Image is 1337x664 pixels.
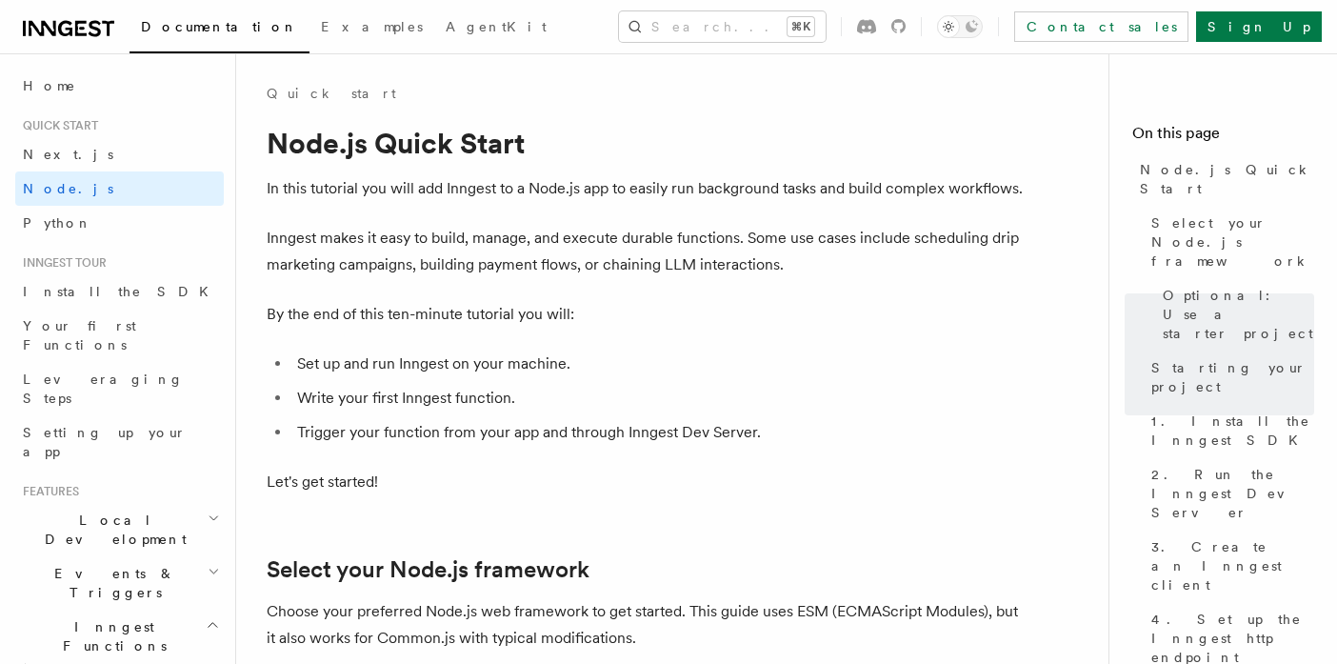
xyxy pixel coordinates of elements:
a: Your first Functions [15,309,224,362]
a: Select your Node.js framework [267,556,589,583]
p: Choose your preferred Node.js web framework to get started. This guide uses ESM (ECMAScript Modul... [267,598,1028,652]
a: 1. Install the Inngest SDK [1144,404,1314,457]
button: Toggle dark mode [937,15,983,38]
li: Trigger your function from your app and through Inngest Dev Server. [291,419,1028,446]
span: 3. Create an Inngest client [1151,537,1314,594]
span: Next.js [23,147,113,162]
span: Setting up your app [23,425,187,459]
span: Node.js Quick Start [1140,160,1314,198]
li: Set up and run Inngest on your machine. [291,351,1028,377]
button: Search...⌘K [619,11,826,42]
span: Inngest Functions [15,617,206,655]
a: Select your Node.js framework [1144,206,1314,278]
a: Node.js Quick Start [1132,152,1314,206]
span: Starting your project [1151,358,1314,396]
a: Starting your project [1144,351,1314,404]
a: Contact sales [1014,11,1188,42]
a: Next.js [15,137,224,171]
button: Events & Triggers [15,556,224,610]
button: Inngest Functions [15,610,224,663]
span: Leveraging Steps [23,372,184,406]
h4: On this page [1132,122,1314,152]
a: Optional: Use a starter project [1155,278,1314,351]
a: 2. Run the Inngest Dev Server [1144,457,1314,530]
span: Your first Functions [23,318,136,352]
p: Inngest makes it easy to build, manage, and execute durable functions. Some use cases include sch... [267,225,1028,278]
li: Write your first Inngest function. [291,385,1028,412]
a: Node.js [15,171,224,206]
span: Features [15,484,79,499]
span: Examples [321,19,423,34]
span: 2. Run the Inngest Dev Server [1151,465,1314,522]
a: Python [15,206,224,240]
a: Examples [309,6,434,51]
span: Documentation [141,19,298,34]
a: Documentation [130,6,309,53]
a: Install the SDK [15,274,224,309]
span: Quick start [15,118,98,133]
span: Local Development [15,511,208,549]
span: Home [23,76,76,95]
span: Node.js [23,181,113,196]
a: Quick start [267,84,396,103]
a: Sign Up [1196,11,1322,42]
span: 1. Install the Inngest SDK [1151,412,1314,450]
a: Leveraging Steps [15,362,224,415]
h1: Node.js Quick Start [267,126,1028,160]
p: Let's get started! [267,469,1028,495]
button: Local Development [15,503,224,556]
span: Install the SDK [23,284,220,299]
p: By the end of this ten-minute tutorial you will: [267,301,1028,328]
span: Select your Node.js framework [1151,213,1314,271]
span: Python [23,215,92,231]
p: In this tutorial you will add Inngest to a Node.js app to easily run background tasks and build c... [267,175,1028,202]
span: AgentKit [446,19,547,34]
a: Home [15,69,224,103]
a: AgentKit [434,6,558,51]
kbd: ⌘K [788,17,814,36]
a: Setting up your app [15,415,224,469]
span: Events & Triggers [15,564,208,602]
span: Inngest tour [15,255,107,271]
a: 3. Create an Inngest client [1144,530,1314,602]
span: Optional: Use a starter project [1163,286,1314,343]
